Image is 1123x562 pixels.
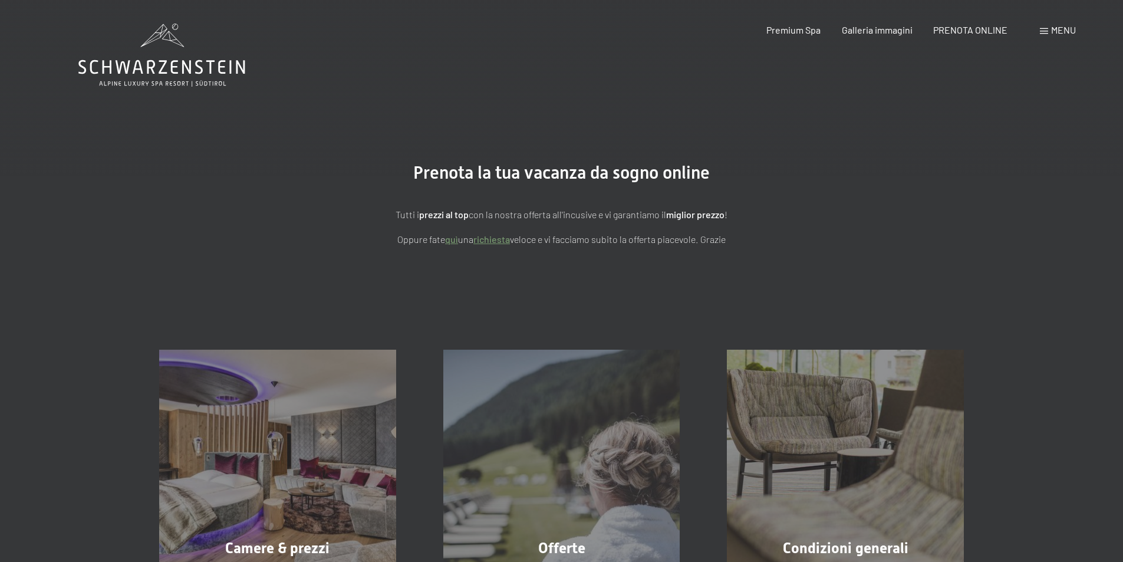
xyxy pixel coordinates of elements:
[267,207,857,222] p: Tutti i con la nostra offerta all'incusive e vi garantiamo il !
[783,540,908,557] span: Condizioni generali
[538,540,585,557] span: Offerte
[842,24,913,35] a: Galleria immagini
[766,24,821,35] a: Premium Spa
[225,540,330,557] span: Camere & prezzi
[933,24,1007,35] a: PRENOTA ONLINE
[445,234,458,245] a: quì
[666,209,724,220] strong: miglior prezzo
[473,234,510,245] a: richiesta
[267,232,857,247] p: Oppure fate una veloce e vi facciamo subito la offerta piacevole. Grazie
[1051,24,1076,35] span: Menu
[419,209,469,220] strong: prezzi al top
[413,162,710,183] span: Prenota la tua vacanza da sogno online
